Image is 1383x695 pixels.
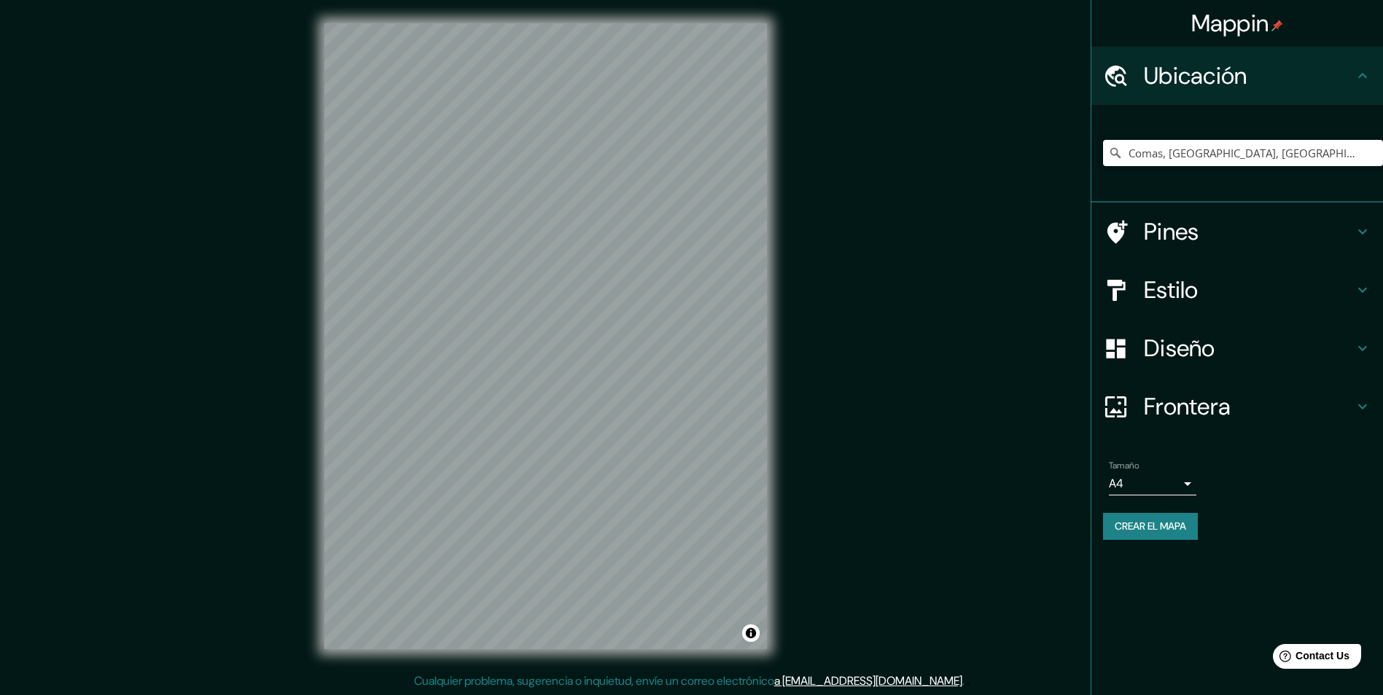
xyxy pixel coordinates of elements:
h4: Diseño [1144,334,1354,363]
h4: Frontera [1144,392,1354,421]
font: Mappin [1191,8,1269,39]
div: . [967,672,970,690]
iframe: Help widget launcher [1253,638,1367,679]
canvas: Mapa [324,23,767,649]
div: Ubicación [1091,47,1383,105]
img: pin-icon.png [1271,20,1283,31]
h4: Ubicación [1144,61,1354,90]
h4: Estilo [1144,275,1354,305]
div: . [965,672,967,690]
button: Crear el mapa [1103,513,1198,540]
div: Diseño [1091,319,1383,377]
label: Tamaño [1109,460,1139,472]
font: Crear el mapa [1115,517,1186,535]
input: Elige tu ciudad o área [1103,140,1383,166]
div: Pines [1091,203,1383,261]
a: a [EMAIL_ADDRESS][DOMAIN_NAME] [774,673,962,688]
div: Frontera [1091,377,1383,436]
p: Cualquier problema, sugerencia o inquietud, envíe un correo electrónico . [414,672,965,690]
div: Estilo [1091,261,1383,319]
button: Alternar atribución [742,624,760,642]
div: A4 [1109,472,1196,495]
h4: Pines [1144,217,1354,246]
